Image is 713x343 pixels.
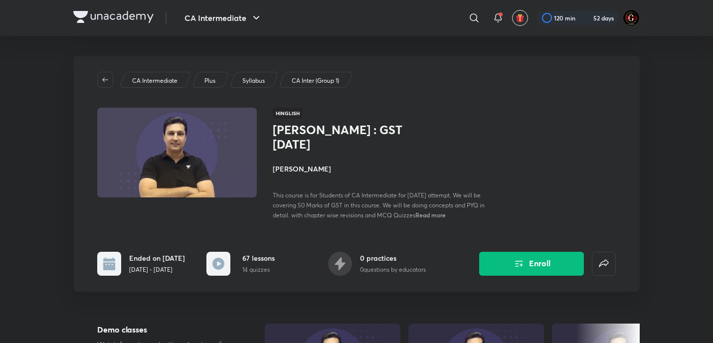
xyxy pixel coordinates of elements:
p: Syllabus [242,76,265,85]
a: Plus [203,76,217,85]
button: false [592,252,616,276]
span: This course is for Students of CA Intermediate for [DATE] attempt. We will be covering 50 Marks o... [273,191,485,219]
h6: Ended on [DATE] [129,253,185,263]
button: Enroll [479,252,584,276]
button: CA Intermediate [178,8,268,28]
p: Plus [204,76,215,85]
img: streak [581,13,591,23]
img: Thumbnail [96,107,258,198]
img: DGD°MrBEAN [623,9,640,26]
p: CA Intermediate [132,76,178,85]
h4: [PERSON_NAME] [273,164,496,174]
h5: Demo classes [97,324,233,336]
span: Hinglish [273,108,303,119]
a: Syllabus [241,76,267,85]
span: Read more [415,211,446,219]
p: 14 quizzes [242,265,275,274]
h6: 67 lessons [242,253,275,263]
a: Company Logo [73,11,154,25]
h6: 0 practices [360,253,426,263]
p: 0 questions by educators [360,265,426,274]
a: CA Intermediate [131,76,179,85]
p: [DATE] - [DATE] [129,265,185,274]
a: CA Inter (Group 1) [290,76,341,85]
img: avatar [516,13,525,22]
p: CA Inter (Group 1) [292,76,339,85]
button: avatar [512,10,528,26]
img: Company Logo [73,11,154,23]
h1: [PERSON_NAME] : GST [DATE] [273,123,436,152]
